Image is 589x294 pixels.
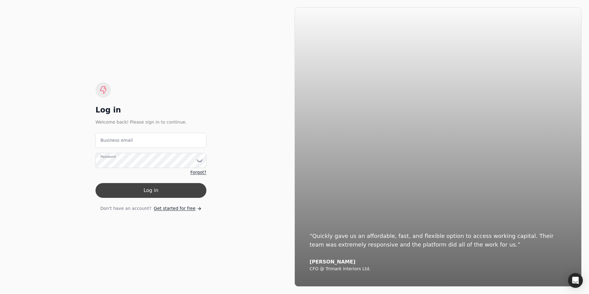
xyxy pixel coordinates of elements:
[95,183,206,198] button: Log in
[310,266,567,272] div: CFO @ Trimark Interiors Ltd.
[568,273,583,288] div: Open Intercom Messenger
[95,119,206,125] div: Welcome back! Please sign in to continue.
[100,154,116,159] label: Password
[190,169,206,176] a: Forgot?
[95,105,206,115] div: Log in
[310,259,567,265] div: [PERSON_NAME]
[310,232,567,249] div: “Quickly gave us an affordable, fast, and flexible option to access working capital. Their team w...
[154,205,195,212] span: Get started for free
[100,137,133,144] label: Business email
[100,205,151,212] span: Don't have an account?
[154,205,201,212] a: Get started for free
